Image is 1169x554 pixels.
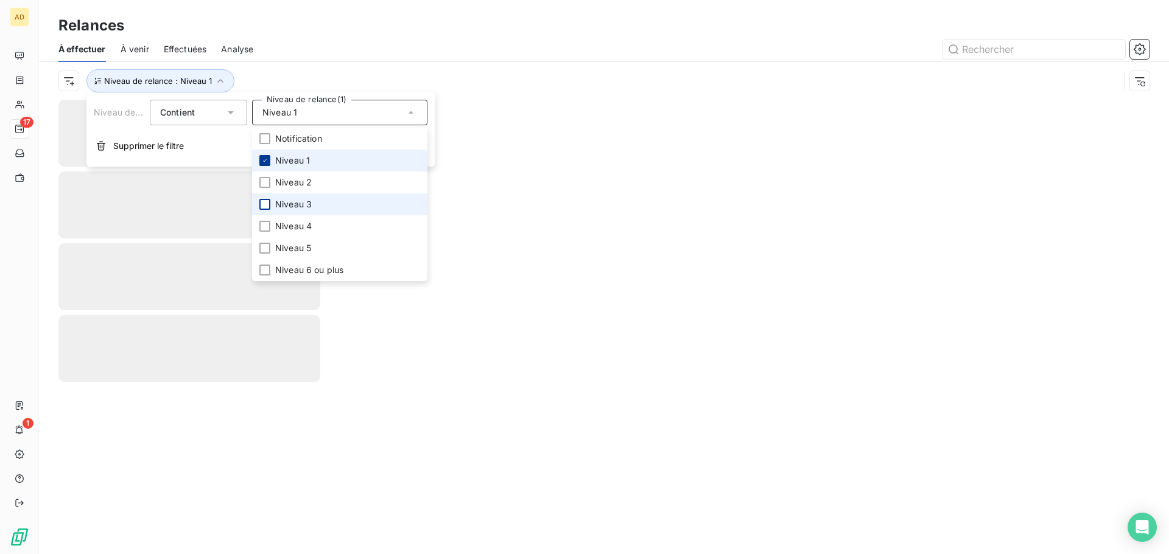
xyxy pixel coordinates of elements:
span: Niveau de relance : Niveau 1 [104,76,212,86]
span: Niveau de relance [94,107,168,117]
span: Analyse [221,43,253,55]
span: Notification [275,133,322,145]
button: Supprimer le filtre [86,133,435,159]
span: Niveau 6 ou plus [275,264,343,276]
h3: Relances [58,15,124,36]
span: Niveau 1 [275,154,310,167]
span: Niveau 3 [275,198,312,210]
span: Niveau 1 [262,106,297,119]
span: 1 [23,418,33,429]
div: Open Intercom Messenger [1128,513,1157,542]
span: Supprimer le filtre [113,140,184,152]
button: Niveau de relance : Niveau 1 [86,69,234,92]
span: Effectuées [164,43,207,55]
input: Rechercher [943,40,1125,59]
img: Logo LeanPay [10,527,29,547]
span: 17 [20,117,33,128]
span: Niveau 5 [275,242,311,254]
span: À venir [121,43,149,55]
span: Niveau 4 [275,220,312,232]
span: À effectuer [58,43,106,55]
div: AD [10,7,29,27]
span: Niveau 2 [275,176,312,189]
span: Contient [160,107,195,117]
